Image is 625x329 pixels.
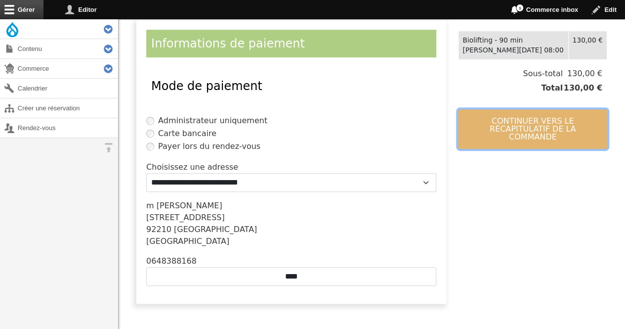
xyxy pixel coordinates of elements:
time: [PERSON_NAME][DATE] 08:00 [462,46,563,54]
span: 1 [516,4,524,12]
button: Continuer vers le récapitulatif de la commande [458,109,607,149]
button: Orientation horizontale [99,138,118,157]
label: Administrateur uniquement [158,115,267,127]
label: Choisissez une adresse [146,161,238,173]
span: Mode de paiement [151,79,262,93]
div: Biolifting - 90 min [462,35,564,46]
span: [GEOGRAPHIC_DATA] [174,225,257,234]
span: Informations de paiement [151,37,305,50]
td: 130,00 € [568,31,607,59]
span: m [146,201,154,210]
span: [STREET_ADDRESS] [146,213,225,222]
span: [GEOGRAPHIC_DATA] [146,236,229,246]
span: Total [541,82,563,94]
div: 0648388168 [146,255,436,267]
span: Sous-total [523,68,563,80]
span: 130,00 € [563,68,602,80]
label: Carte bancaire [158,128,216,140]
span: 92210 [146,225,171,234]
span: [PERSON_NAME] [157,201,222,210]
label: Payer lors du rendez-vous [158,141,260,152]
span: 130,00 € [563,82,602,94]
